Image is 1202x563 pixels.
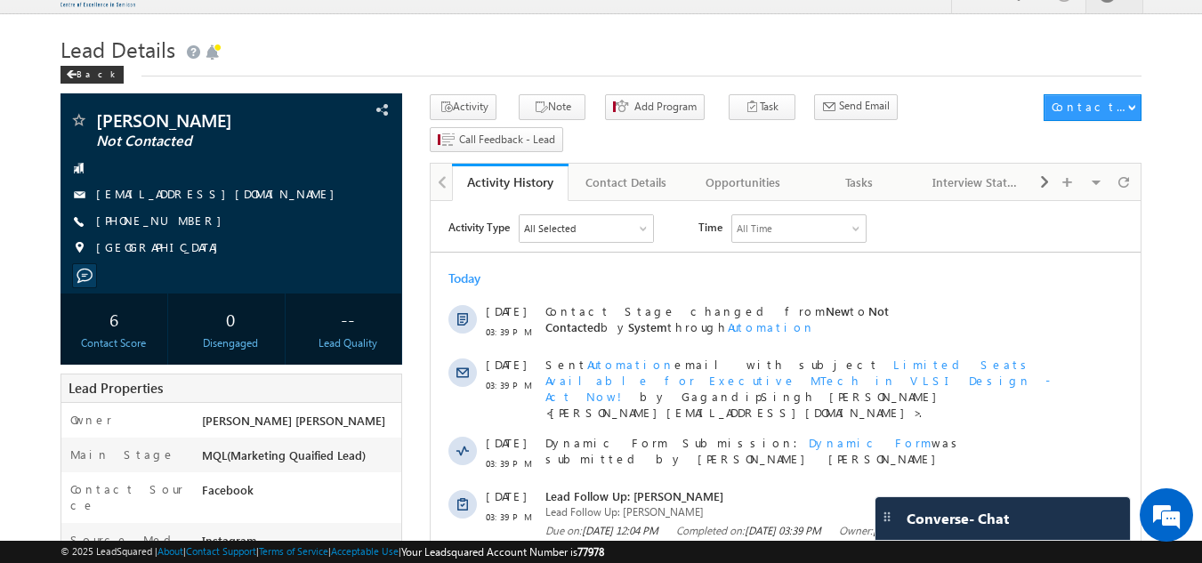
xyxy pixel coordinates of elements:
[171,521,258,536] span: Automation
[18,13,79,40] span: Activity Type
[182,335,280,351] div: Disengaged
[880,510,894,524] img: carter-drag
[115,156,634,218] div: by GagandipSingh [PERSON_NAME]<[PERSON_NAME][EMAIL_ADDRESS][DOMAIN_NAME]>.
[55,444,109,460] span: 12:54 PM
[198,118,237,133] span: System
[186,545,256,557] a: Contact Support
[442,323,607,336] span: [PERSON_NAME] [PERSON_NAME]
[337,390,414,403] span: [DATE] 03:39 PM
[55,521,95,537] span: [DATE]
[115,423,516,454] span: Guddi([EMAIL_ADDRESS][DOMAIN_NAME])
[814,94,898,120] button: Send Email
[70,412,112,428] label: Owner
[115,322,228,338] span: Due on:
[115,102,458,133] span: Not Contacted
[93,20,145,36] div: All Selected
[268,13,292,40] span: Time
[115,156,448,171] span: Sent email with subject
[96,239,227,257] span: [GEOGRAPHIC_DATA]
[932,172,1019,193] div: Interview Status
[18,488,114,504] div: Earlier This Week
[30,93,75,117] img: d_60004797649_company_0_60004797649
[55,254,109,270] span: 03:39 PM
[459,132,555,148] span: Call Feedback - Lead
[246,322,391,338] span: Completed on:
[61,35,175,63] span: Lead Details
[55,102,95,118] span: [DATE]
[18,69,76,85] div: Today
[583,172,669,193] div: Contact Details
[605,94,705,120] button: Add Program
[465,173,555,190] div: Activity History
[160,390,325,403] span: [PERSON_NAME] [PERSON_NAME]
[182,339,347,352] span: [PERSON_NAME] [PERSON_NAME]
[1044,94,1141,121] button: Contact Actions
[259,545,328,557] a: Terms of Service
[151,323,228,336] span: [DATE] 12:04 PM
[65,302,164,335] div: 6
[408,322,607,338] span: Owner:
[65,335,164,351] div: Contact Score
[306,20,342,36] div: All Time
[298,302,397,335] div: --
[93,93,299,117] div: Leave a message
[239,455,271,471] span: Guddi
[430,94,496,120] button: Activity
[157,156,244,171] span: Automation
[685,164,802,201] a: Opportunities
[115,521,545,552] span: Opened email sent by [PERSON_NAME]<[EMAIL_ADDRESS][DOMAIN_NAME]> with subject
[61,65,133,80] a: Back
[61,543,604,560] span: © 2025 LeadSquared | | | | |
[115,370,374,385] span: Had a Phone Conversation
[699,172,786,193] div: Opportunities
[907,511,1009,527] span: Converse - Chat
[378,234,501,249] span: Dynamic Form
[115,234,634,266] span: Dynamic Form Submission: was submitted by [PERSON_NAME] [PERSON_NAME]
[115,389,634,405] span: Added by on
[115,338,347,354] span: Completed By:
[61,66,124,84] div: Back
[666,529,683,551] span: +1
[55,287,95,303] span: [DATE]
[70,446,175,462] label: Main Stage
[395,102,419,117] span: New
[182,302,280,335] div: 0
[292,9,335,52] div: Minimize live chat window
[569,164,685,201] a: Contact Details
[202,413,385,428] span: [PERSON_NAME] [PERSON_NAME]
[115,439,602,471] span: [PERSON_NAME] [PERSON_NAME]([PERSON_NAME][EMAIL_ADDRESS][DOMAIN_NAME])
[1052,99,1127,115] div: Contact Actions
[55,423,95,439] span: [DATE]
[115,102,458,133] span: Contact Stage changed from to by through
[89,14,222,41] div: All Selected
[918,164,1035,201] a: Interview Status
[314,323,391,336] span: [DATE] 03:39 PM
[430,127,563,153] button: Call Feedback - Lead
[519,94,585,120] button: Note
[452,164,569,201] a: Activity History
[802,164,918,201] a: Tasks
[388,370,423,385] span: RNR
[55,390,109,406] span: 03:39 PM
[55,308,109,324] span: 03:39 PM
[96,111,307,129] span: [PERSON_NAME]
[55,542,109,558] span: 12:07 PM
[115,303,634,319] span: Lead Follow Up: [PERSON_NAME]
[261,437,323,461] em: Submit
[70,481,185,513] label: Contact Source
[115,156,619,203] span: Limited Seats Available for Executive MTech in VLSI Design - Act Now!
[96,133,307,150] span: Not Contacted
[55,156,95,172] span: [DATE]
[401,545,604,559] span: Your Leadsquared Account Number is
[198,481,402,506] div: Facebook
[198,532,402,557] div: Instagram
[55,176,109,192] span: 03:39 PM
[198,446,402,471] div: MQL(Marketing Quaified Lead)
[69,379,163,397] span: Lead Properties
[55,234,95,250] span: [DATE]
[298,335,397,351] div: Lead Quality
[331,545,399,557] a: Acceptable Use
[577,545,604,559] span: 77978
[666,378,683,399] span: +5
[96,213,230,230] span: [PHONE_NUMBER]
